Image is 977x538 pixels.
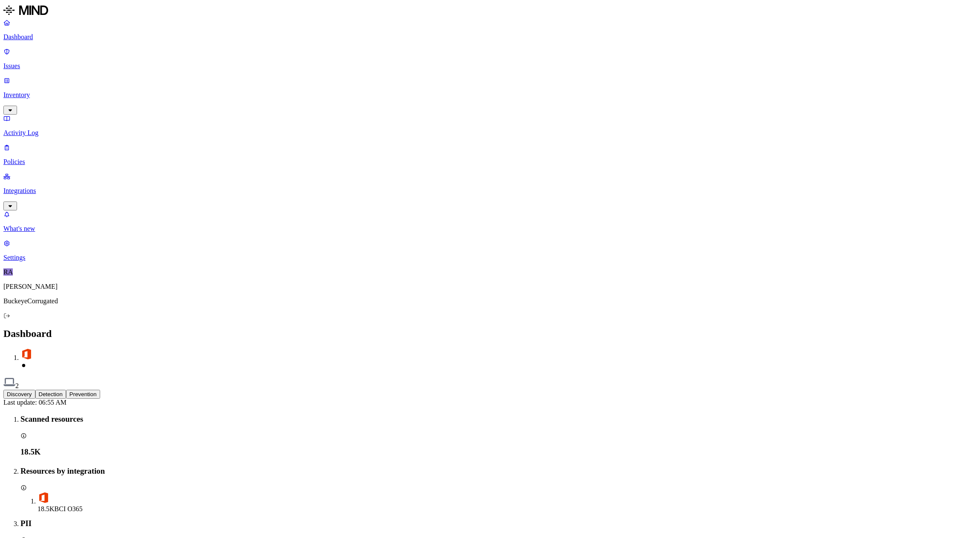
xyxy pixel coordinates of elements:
[3,268,13,276] span: RA
[3,158,974,166] p: Policies
[15,382,19,389] span: 2
[3,3,974,19] a: MIND
[3,399,66,406] span: Last update: 06:55 AM
[3,328,974,339] h2: Dashboard
[3,376,15,388] img: endpoint.svg
[3,129,974,137] p: Activity Log
[3,91,974,99] p: Inventory
[3,19,974,41] a: Dashboard
[3,239,974,262] a: Settings
[3,297,974,305] p: BuckeyeCorrugated
[3,187,974,195] p: Integrations
[3,254,974,262] p: Settings
[3,390,35,399] button: Discovery
[37,492,49,503] img: office-365.svg
[3,3,48,17] img: MIND
[3,115,974,137] a: Activity Log
[55,505,83,512] span: BCI O365
[3,173,974,209] a: Integrations
[3,33,974,41] p: Dashboard
[3,62,974,70] p: Issues
[3,144,974,166] a: Policies
[20,519,974,528] h3: PII
[20,447,974,457] h3: 18.5K
[3,48,974,70] a: Issues
[20,466,974,476] h3: Resources by integration
[66,390,100,399] button: Prevention
[3,77,974,113] a: Inventory
[20,348,32,360] img: office-365.svg
[3,225,974,233] p: What's new
[3,210,974,233] a: What's new
[35,390,66,399] button: Detection
[20,414,974,424] h3: Scanned resources
[37,505,55,512] span: 18.5K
